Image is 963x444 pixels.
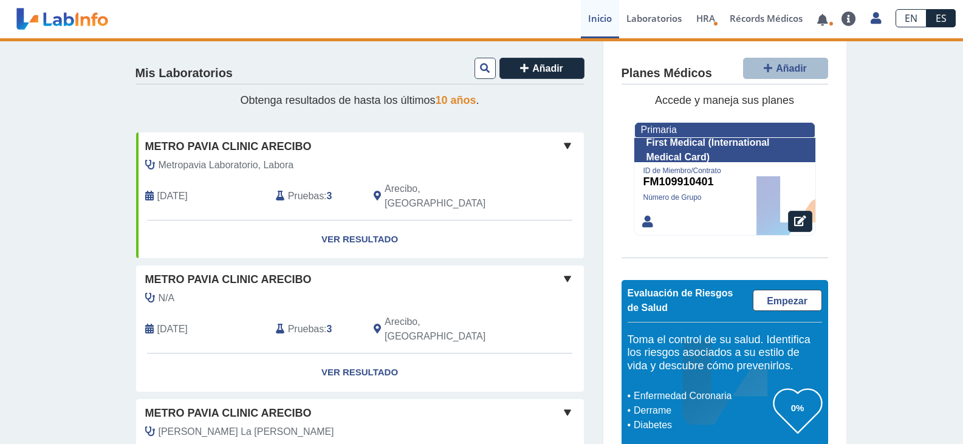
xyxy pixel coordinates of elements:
span: Empezar [767,296,807,306]
a: ES [927,9,956,27]
span: Añadir [532,63,563,73]
span: 2024-12-20 [157,322,188,336]
span: 2025-08-28 [157,189,188,203]
span: Evaluación de Riesgos de Salud [628,288,733,313]
b: 3 [327,324,332,334]
li: Derrame [631,403,773,418]
a: Ver Resultado [136,353,584,392]
h4: Mis Laboratorios [135,66,233,81]
span: HRA [696,12,715,24]
span: Arecibo, PR [385,182,519,211]
div: : [267,182,365,211]
li: Diabetes [631,418,773,432]
span: Metro Pavia Clinic Arecibo [145,405,312,422]
span: Obtenga resultados de hasta los últimos . [240,94,479,106]
span: Metro Pavia Clinic Arecibo [145,138,312,155]
span: Rios La Luz, Vanessa [159,425,334,439]
span: Pruebas [288,189,324,203]
a: Empezar [753,290,822,311]
span: Arecibo, PR [385,315,519,344]
span: Metro Pavia Clinic Arecibo [145,272,312,288]
h5: Toma el control de su salud. Identifica los riesgos asociados a su estilo de vida y descubre cómo... [628,333,822,373]
h4: Planes Médicos [622,66,712,81]
a: EN [896,9,927,27]
span: Primaria [641,125,677,135]
button: Añadir [743,58,828,79]
button: Añadir [499,58,584,79]
span: 10 años [436,94,476,106]
div: : [267,315,365,344]
span: Añadir [776,63,807,73]
span: N/A [159,291,175,306]
span: Accede y maneja sus planes [655,94,794,106]
li: Enfermedad Coronaria [631,389,773,403]
span: Pruebas [288,322,324,336]
a: Ver Resultado [136,220,584,259]
b: 3 [327,191,332,201]
span: Metropavia Laboratorio, Labora [159,158,294,172]
h3: 0% [773,400,822,415]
